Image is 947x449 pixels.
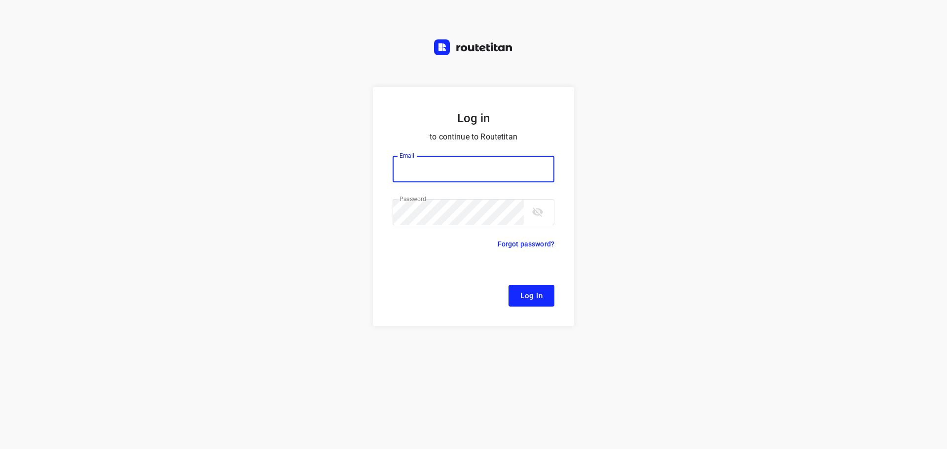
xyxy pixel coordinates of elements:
span: Log In [520,289,543,302]
button: Log In [509,285,554,307]
p: Forgot password? [498,238,554,250]
h5: Log in [393,110,554,126]
img: Routetitan [434,39,513,55]
p: to continue to Routetitan [393,130,554,144]
button: toggle password visibility [528,202,547,222]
